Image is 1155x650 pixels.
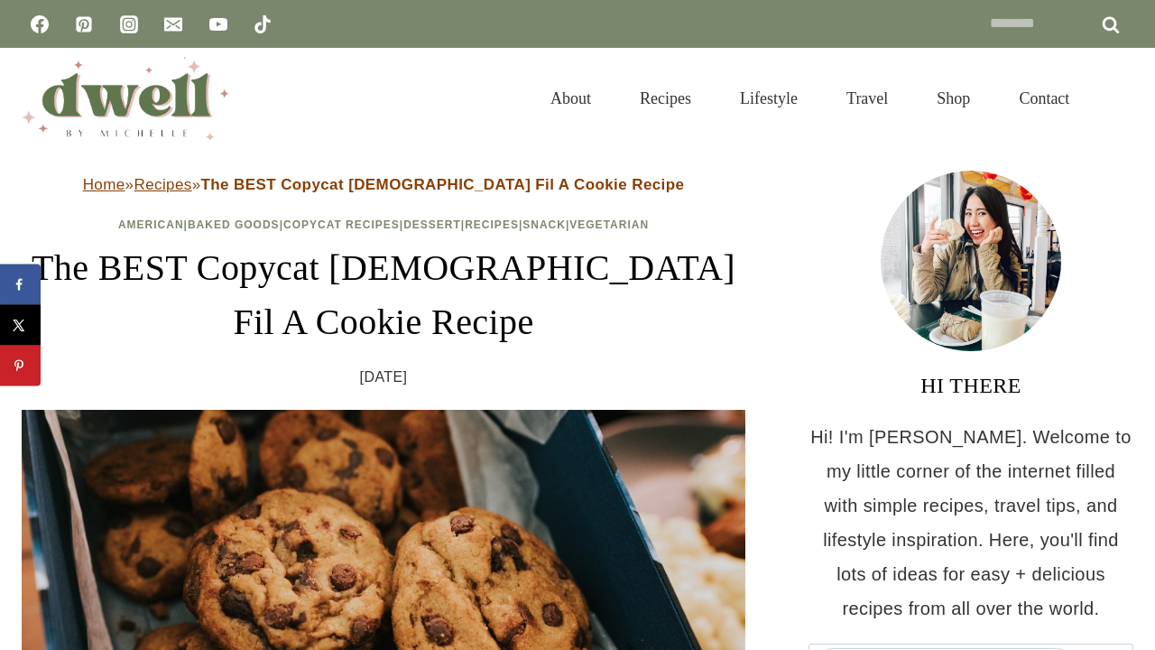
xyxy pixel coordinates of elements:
p: Hi! I'm [PERSON_NAME]. Welcome to my little corner of the internet filled with simple recipes, tr... [808,420,1133,626]
a: Shop [912,67,994,130]
nav: Primary Navigation [526,67,1094,130]
a: Pinterest [66,6,102,42]
img: DWELL by michelle [22,57,229,140]
a: TikTok [245,6,281,42]
span: » » [83,176,685,193]
a: Vegetarian [569,218,649,231]
a: Dessert [403,218,461,231]
h3: HI THERE [808,369,1133,402]
a: Instagram [111,6,147,42]
a: Recipes [615,67,716,130]
a: Baked Goods [188,218,280,231]
span: | | | | | | [118,218,649,231]
strong: The BEST Copycat [DEMOGRAPHIC_DATA] Fil A Cookie Recipe [201,176,685,193]
a: Copycat Recipes [283,218,400,231]
button: View Search Form [1103,83,1133,114]
a: Recipes [134,176,191,193]
a: Home [83,176,125,193]
a: Email [155,6,191,42]
a: American [118,218,184,231]
a: Contact [994,67,1094,130]
h1: The BEST Copycat [DEMOGRAPHIC_DATA] Fil A Cookie Recipe [22,241,745,349]
a: Lifestyle [716,67,822,130]
a: Travel [822,67,912,130]
a: Snack [522,218,566,231]
a: YouTube [200,6,236,42]
a: Facebook [22,6,58,42]
a: Recipes [465,218,519,231]
time: [DATE] [360,364,408,391]
a: About [526,67,615,130]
